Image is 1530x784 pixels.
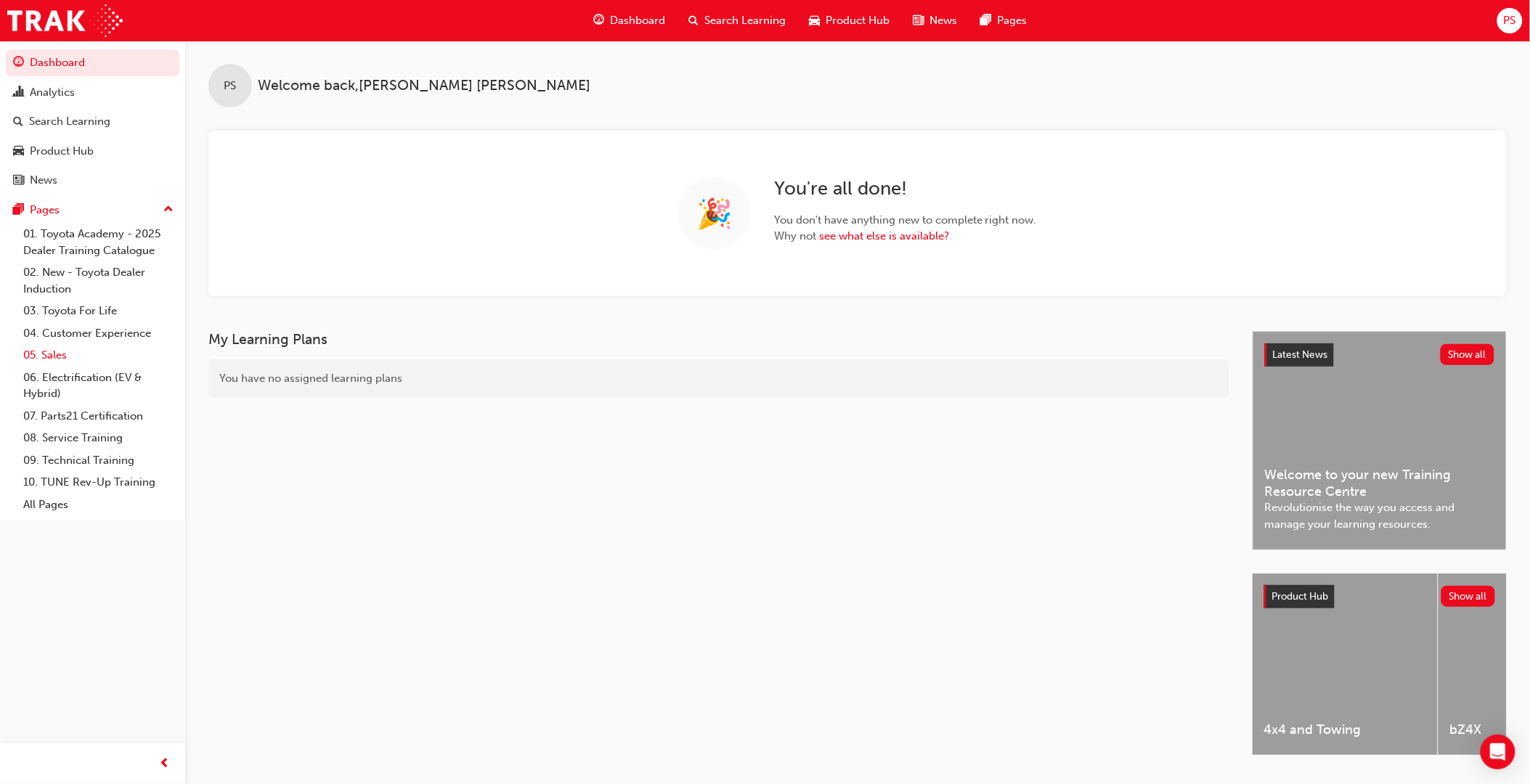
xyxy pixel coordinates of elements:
[224,78,237,94] span: PS
[6,138,179,165] a: Product Hub
[1497,8,1523,33] button: PS
[160,755,171,773] span: prev-icon
[819,229,949,242] a: see what else is available?
[17,367,179,405] a: 06. Electrification (EV & Hybrid)
[809,12,820,30] span: car-icon
[1481,735,1515,769] div: Open Intercom Messenger
[208,359,1229,398] div: You have no assigned learning plans
[1264,585,1495,608] a: Product HubShow all
[258,78,590,94] span: Welcome back , [PERSON_NAME] [PERSON_NAME]
[688,12,699,30] span: search-icon
[13,174,24,187] span: news-icon
[969,6,1038,36] a: pages-iconPages
[6,167,179,194] a: News
[17,494,179,516] a: All Pages
[1253,331,1507,550] a: Latest NewsShow allWelcome to your new Training Resource CentreRevolutionise the way you access a...
[774,177,1037,200] h2: You're all done!
[1504,12,1516,29] span: PS
[774,228,1037,245] span: Why not
[163,200,174,219] span: up-icon
[17,322,179,345] a: 04. Customer Experience
[17,427,179,449] a: 08. Service Training
[17,471,179,494] a: 10. TUNE Rev-Up Training
[6,49,179,76] a: Dashboard
[29,113,110,130] div: Search Learning
[17,449,179,472] a: 09. Technical Training
[7,4,123,37] img: Trak
[17,405,179,428] a: 07. Parts21 Certification
[17,300,179,322] a: 03. Toyota For Life
[30,172,57,189] div: News
[901,6,969,36] a: news-iconNews
[696,205,733,222] span: 🎉
[774,212,1037,229] span: You don't have anything new to complete right now.
[1265,467,1494,499] span: Welcome to your new Training Resource Centre
[6,108,179,135] a: Search Learning
[1441,344,1495,365] button: Show all
[30,143,94,160] div: Product Hub
[6,197,179,224] button: Pages
[13,115,23,128] span: search-icon
[826,12,890,29] span: Product Hub
[13,204,24,217] span: pages-icon
[704,12,786,29] span: Search Learning
[980,12,991,30] span: pages-icon
[929,12,957,29] span: News
[610,12,665,29] span: Dashboard
[677,6,797,36] a: search-iconSearch Learning
[1272,590,1329,603] span: Product Hub
[208,331,1229,348] h3: My Learning Plans
[6,79,179,106] a: Analytics
[1273,348,1328,361] span: Latest News
[797,6,901,36] a: car-iconProduct Hub
[1265,499,1494,532] span: Revolutionise the way you access and manage your learning resources.
[13,86,24,99] span: chart-icon
[1265,343,1494,367] a: Latest NewsShow all
[997,12,1027,29] span: Pages
[17,223,179,261] a: 01. Toyota Academy - 2025 Dealer Training Catalogue
[17,261,179,300] a: 02. New - Toyota Dealer Induction
[582,6,677,36] a: guage-iconDashboard
[17,344,179,367] a: 05. Sales
[13,57,24,70] span: guage-icon
[30,84,75,101] div: Analytics
[913,12,924,30] span: news-icon
[1264,722,1426,738] span: 4x4 and Towing
[1441,586,1496,607] button: Show all
[13,145,24,158] span: car-icon
[593,12,604,30] span: guage-icon
[30,202,60,219] div: Pages
[1253,573,1438,755] a: 4x4 and Towing
[6,46,179,197] button: DashboardAnalyticsSearch LearningProduct HubNews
